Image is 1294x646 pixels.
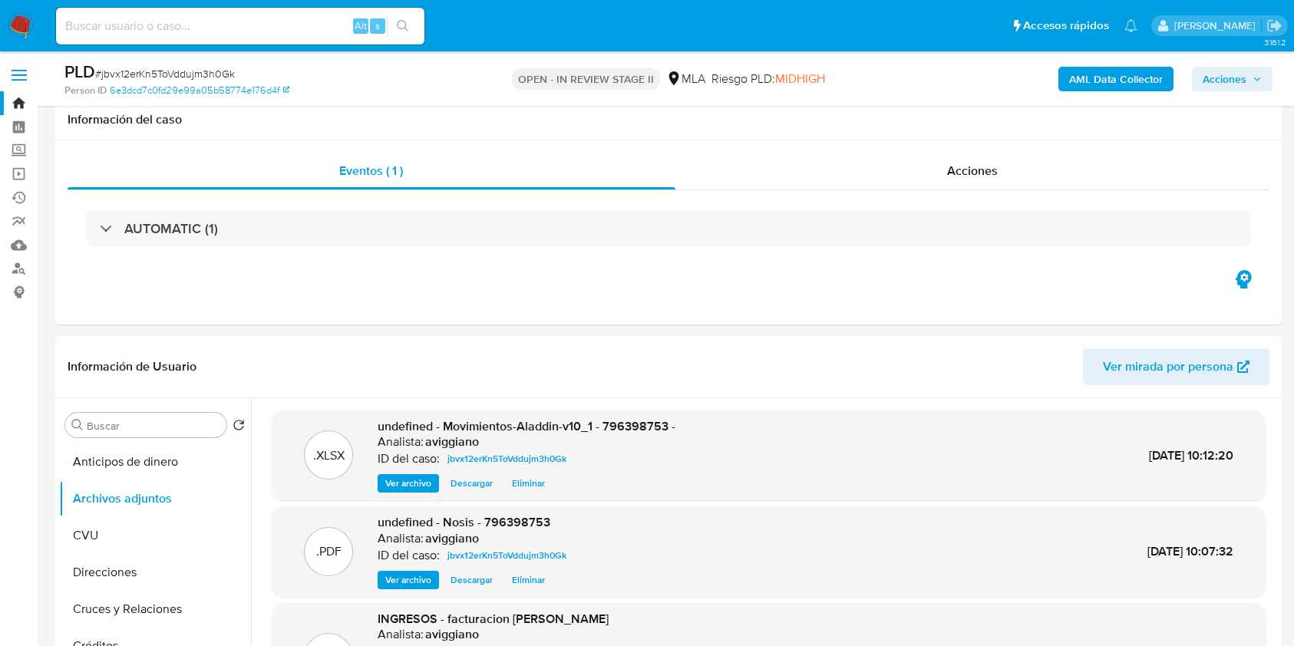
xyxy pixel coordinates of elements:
div: MLA [666,71,705,87]
span: Riesgo PLD: [711,71,825,87]
button: Descargar [443,571,500,589]
h6: aviggiano [425,627,479,642]
span: [DATE] 10:12:20 [1149,447,1233,464]
span: undefined - Movimientos-Aladdin-v10_1 - 796398753 - [378,417,675,435]
button: Descargar [443,474,500,493]
div: AUTOMATIC (1) [86,211,1251,246]
button: Direcciones [59,554,251,591]
button: Ver mirada por persona [1083,348,1269,385]
p: Analista: [378,434,424,450]
button: Eliminar [504,571,553,589]
b: AML Data Collector [1069,67,1163,91]
p: Analista: [378,627,424,642]
button: Cruces y Relaciones [59,591,251,628]
span: MIDHIGH [775,70,825,87]
span: Accesos rápidos [1023,18,1109,34]
button: search-icon [387,15,418,37]
a: 6e3dcd7c0fd29e99a05b58774e176d4f [110,84,289,97]
button: CVU [59,517,251,554]
span: Eliminar [512,572,545,588]
button: Anticipos de dinero [59,443,251,480]
span: INGRESOS - facturacion [PERSON_NAME] [378,610,609,628]
span: s [375,18,380,33]
button: Buscar [71,419,84,431]
button: Archivos adjuntos [59,480,251,517]
input: Buscar usuario o caso... [56,16,424,36]
span: Ver archivo [385,572,431,588]
p: OPEN - IN REVIEW STAGE II [512,68,660,90]
span: jbvx12erKn5ToVddujm3h0Gk [447,546,566,565]
span: Eliminar [512,476,545,491]
h3: AUTOMATIC (1) [124,220,218,237]
span: Alt [355,18,367,33]
button: Volver al orden por defecto [233,419,245,436]
span: # jbvx12erKn5ToVddujm3h0Gk [95,66,235,81]
h1: Información de Usuario [68,359,196,374]
span: Acciones [1203,67,1246,91]
a: jbvx12erKn5ToVddujm3h0Gk [441,546,573,565]
button: Eliminar [504,474,553,493]
span: Ver mirada por persona [1103,348,1233,385]
h6: aviggiano [425,434,479,450]
p: .XLSX [313,447,345,464]
span: [DATE] 10:07:32 [1147,542,1233,560]
h6: aviggiano [425,531,479,546]
b: Person ID [64,84,107,97]
button: AML Data Collector [1058,67,1174,91]
p: ID del caso: [378,451,440,466]
span: Descargar [451,572,493,588]
span: Acciones [947,162,998,180]
span: Eventos ( 1 ) [339,162,403,180]
span: Descargar [451,476,493,491]
p: .PDF [316,543,342,560]
span: Ver archivo [385,476,431,491]
b: PLD [64,59,95,84]
span: undefined - Nosis - 796398753 [378,513,550,531]
button: Ver archivo [378,571,439,589]
a: jbvx12erKn5ToVddujm3h0Gk [441,450,573,468]
p: agustina.viggiano@mercadolibre.com [1174,18,1261,33]
input: Buscar [87,419,220,433]
p: Analista: [378,531,424,546]
a: Notificaciones [1124,19,1137,32]
p: ID del caso: [378,548,440,563]
a: Salir [1266,18,1282,34]
button: Ver archivo [378,474,439,493]
h1: Información del caso [68,112,1269,127]
span: jbvx12erKn5ToVddujm3h0Gk [447,450,566,468]
button: Acciones [1192,67,1273,91]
